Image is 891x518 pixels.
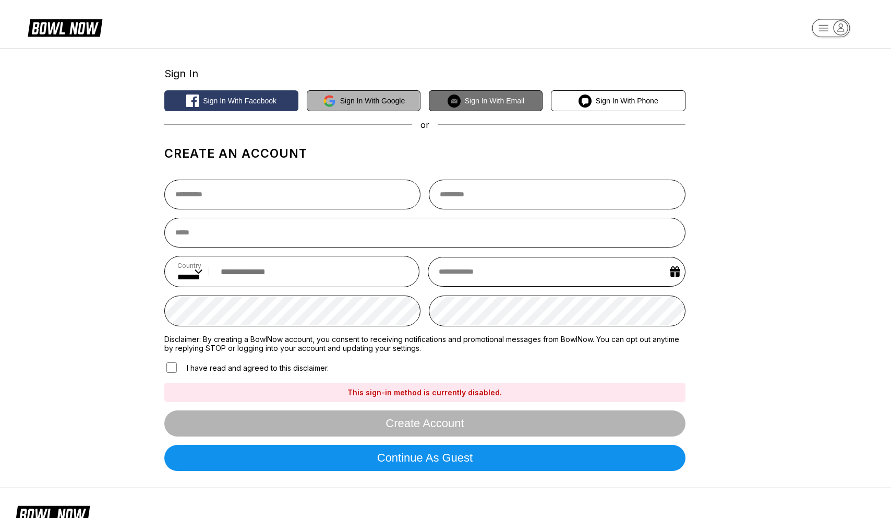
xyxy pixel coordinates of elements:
label: I have read and agreed to this disclaimer. [164,361,329,374]
div: Sign In [164,67,685,80]
input: I have read and agreed to this disclaimer. [166,362,177,373]
div: or [164,120,685,130]
button: Sign in with Facebook [164,90,299,111]
label: Country [177,262,202,269]
button: Sign in with Email [429,90,543,111]
h1: Create an account [164,146,685,161]
div: This sign-in method is currently disabled. [164,383,685,402]
span: Sign in with Phone [596,97,658,105]
span: Sign in with Facebook [203,97,276,105]
button: Continue as guest [164,445,685,471]
span: Sign in with Email [465,97,524,105]
button: Sign in with Phone [551,90,685,111]
label: Disclaimer: By creating a BowlNow account, you consent to receiving notifications and promotional... [164,335,685,352]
